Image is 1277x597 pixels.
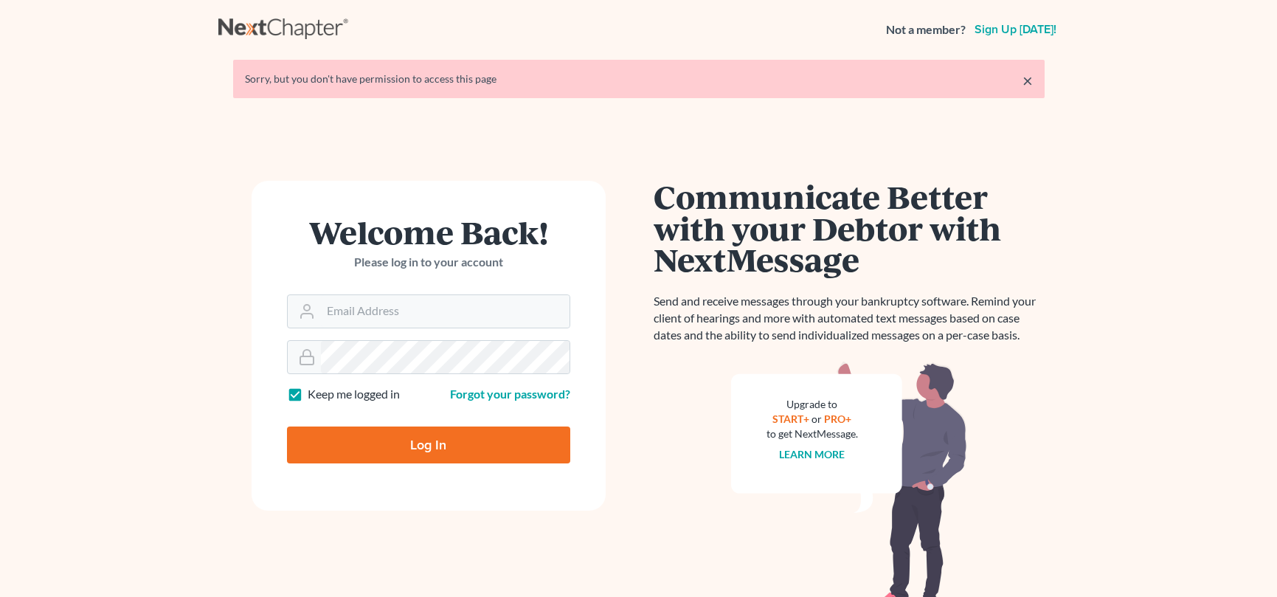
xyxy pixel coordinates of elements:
input: Log In [287,427,570,463]
input: Email Address [321,295,570,328]
a: Learn more [779,448,845,460]
span: or [811,413,822,425]
div: Sorry, but you don't have permission to access this page [245,72,1033,86]
a: START+ [772,413,809,425]
h1: Welcome Back! [287,216,570,248]
p: Please log in to your account [287,254,570,271]
h1: Communicate Better with your Debtor with NextMessage [654,181,1045,275]
a: Sign up [DATE]! [972,24,1059,35]
strong: Not a member? [886,21,966,38]
p: Send and receive messages through your bankruptcy software. Remind your client of hearings and mo... [654,293,1045,344]
a: Forgot your password? [450,387,570,401]
label: Keep me logged in [308,386,400,403]
div: to get NextMessage. [766,427,858,441]
a: × [1022,72,1033,89]
a: PRO+ [824,413,851,425]
div: Upgrade to [766,397,858,412]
